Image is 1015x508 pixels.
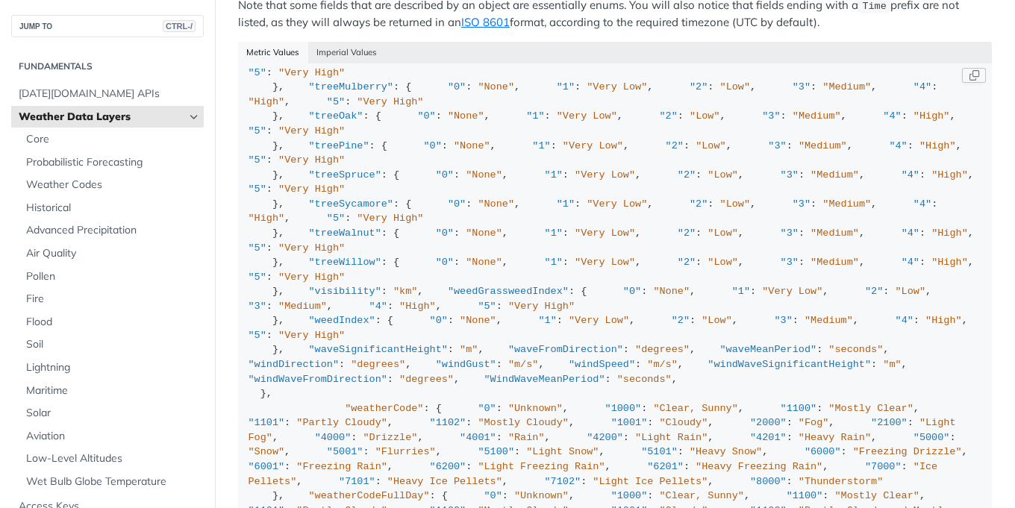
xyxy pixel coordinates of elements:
[575,169,635,181] span: "Very Low"
[309,490,430,501] span: "weatherCodeFullDay"
[163,20,196,32] span: CTRL-/
[357,213,423,224] span: "Very High"
[430,417,466,428] span: "1102"
[423,140,441,151] span: "0"
[913,110,950,122] span: "High"
[454,140,490,151] span: "None"
[26,360,200,375] span: Lightning
[545,169,563,181] span: "1"
[26,383,200,398] span: Maritime
[883,359,901,370] span: "m"
[557,81,575,92] span: "1"
[538,315,556,326] span: "1"
[309,257,381,268] span: "treeWillow"
[708,228,738,239] span: "Low"
[557,110,617,122] span: "Very Low"
[659,490,743,501] span: "Clear, Sunny"
[853,446,962,457] span: "Freezing Drizzle"
[249,125,266,137] span: "5"
[931,257,968,268] span: "High"
[611,490,648,501] span: "1000"
[696,461,822,472] span: "Heavy Freezing Rain"
[896,315,913,326] span: "4"
[460,432,496,443] span: "4001"
[768,140,786,151] span: "3"
[478,461,605,472] span: "Light Freezing Rain"
[750,417,787,428] span: "2000"
[569,315,629,326] span: "Very Low"
[26,451,200,466] span: Low-Level Altitudes
[461,15,510,29] a: ISO 8601
[278,242,345,254] span: "Very High"
[308,42,386,63] button: Imperial Values
[19,471,204,493] a: Wet Bulb Globe Temperature
[327,446,363,457] span: "5001"
[19,174,204,196] a: Weather Codes
[896,286,926,297] span: "Low"
[309,286,381,297] span: "visibility"
[708,169,738,181] span: "Low"
[19,219,204,242] a: Advanced Precipitation
[762,110,780,122] span: "3"
[19,266,204,288] a: Pollen
[822,198,871,210] span: "Medium"
[690,446,762,457] span: "Heavy Snow"
[587,432,623,443] span: "4200"
[605,403,642,414] span: "1000"
[799,417,829,428] span: "Fog"
[919,140,956,151] span: "High"
[526,110,544,122] span: "1"
[793,81,811,92] span: "3"
[249,242,266,254] span: "5"
[26,201,200,216] span: Historical
[26,337,200,352] span: Soil
[249,96,285,107] span: "High"
[799,476,883,487] span: "Thunderstorm"
[545,228,563,239] span: "1"
[478,417,569,428] span: "Mostly Cloudy"
[430,461,466,472] span: "6200"
[822,81,871,92] span: "Medium"
[514,490,569,501] span: "Unknown"
[690,198,708,210] span: "2"
[557,198,575,210] span: "1"
[19,151,204,174] a: Probabilistic Forecasting
[448,110,484,122] span: "None"
[188,111,200,123] button: Hide subpages for Weather Data Layers
[690,110,720,122] span: "Low"
[811,169,859,181] span: "Medium"
[690,81,708,92] span: "2"
[19,87,200,101] span: [DATE][DOMAIN_NAME] APIs
[436,257,454,268] span: "0"
[249,301,266,312] span: "3"
[375,446,436,457] span: "Flurries"
[478,81,514,92] span: "None"
[659,417,708,428] span: "Cloudy"
[11,60,204,73] h2: Fundamentals
[399,374,454,385] span: "degrees"
[249,374,387,385] span: "windWaveFromDirection"
[417,110,435,122] span: "0"
[249,184,266,195] span: "5"
[436,359,496,370] span: "windGust"
[369,301,387,312] span: "4"
[345,403,423,414] span: "weatherCode"
[902,228,919,239] span: "4"
[309,315,375,326] span: "weedIndex"
[19,128,204,151] a: Core
[430,315,448,326] span: "0"
[811,257,859,268] span: "Medium"
[793,110,841,122] span: "Medium"
[660,110,678,122] span: "2"
[19,242,204,265] a: Air Quality
[327,213,345,224] span: "5"
[931,169,968,181] span: "High"
[732,286,750,297] span: "1"
[508,301,575,312] span: "Very High"
[19,311,204,333] a: Flood
[278,301,327,312] span: "Medium"
[834,490,919,501] span: "Mostly Clear"
[26,315,200,330] span: Flood
[309,169,381,181] span: "treeSpruce"
[249,417,285,428] span: "1101"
